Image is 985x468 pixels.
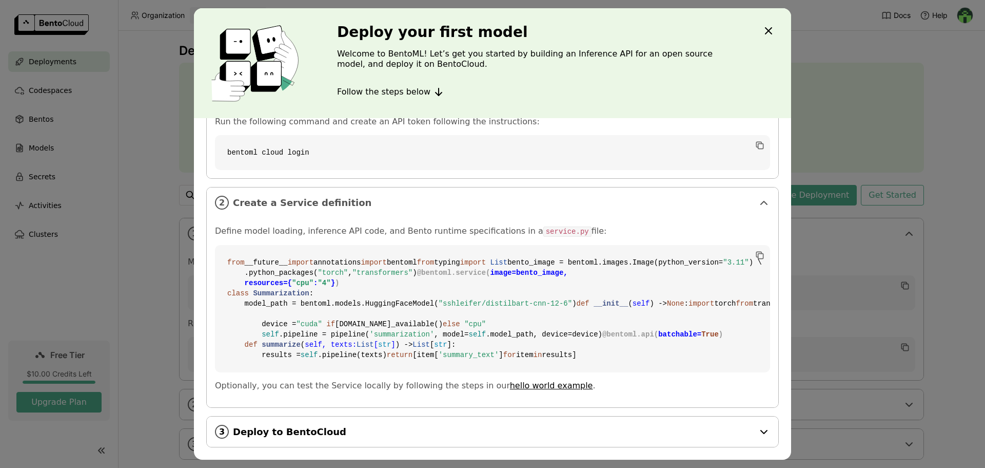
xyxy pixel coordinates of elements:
img: cover onboarding [202,25,312,102]
span: self, texts: [ ] [305,341,395,349]
span: "sshleifer/distilbart-cnn-12-6" [439,299,572,308]
span: class [227,289,249,297]
span: List [490,258,508,267]
span: return [387,351,412,359]
span: Follow the steps below [337,87,430,97]
span: self [301,351,318,359]
span: "torch" [318,269,348,277]
div: 3Deploy to BentoCloud [207,417,778,447]
span: if [326,320,335,328]
span: self [633,299,650,308]
span: from [736,299,753,308]
span: self [469,330,486,339]
span: from [227,258,245,267]
span: Deploy to BentoCloud [233,426,754,438]
p: Define model loading, inference API code, and Bento runtime specifications in a file: [215,226,770,237]
span: __init__ [594,299,628,308]
span: Summarization [253,289,309,297]
span: "cpu" [464,320,486,328]
p: Welcome to BentoML! Let’s get you started by building an Inference API for an open source model, ... [337,49,742,69]
span: "transformers" [352,269,413,277]
p: Optionally, you can test the Service locally by following the steps in our . [215,381,770,391]
span: import [361,258,386,267]
i: 2 [215,196,229,210]
span: "cpu" [292,279,313,287]
p: Run the following command and create an API token following the instructions: [215,117,770,127]
div: dialog [194,8,791,460]
span: summarize [262,341,301,349]
span: def [245,341,258,349]
span: import [460,258,486,267]
span: def [577,299,589,308]
span: True [701,330,719,339]
code: __future__ annotations bentoml typing bento_image = bentoml.images.Image(python_version= ) \ .pyt... [215,245,770,372]
div: Close [762,25,775,39]
div: 2Create a Service definition [207,188,778,218]
a: hello world example [510,381,593,390]
code: bentoml cloud login [215,135,770,170]
span: List [412,341,430,349]
span: @bentoml.api( ) [602,330,723,339]
span: str [378,341,391,349]
span: self [262,330,279,339]
span: Create a Service definition [233,197,754,209]
code: service.py [543,227,592,237]
span: str [434,341,447,349]
span: in [534,351,542,359]
span: for [503,351,516,359]
span: batchable= [658,330,719,339]
span: else [443,320,460,328]
span: "cuda" [296,320,322,328]
span: List [357,341,374,349]
span: "4" [318,279,330,287]
h3: Deploy your first model [337,24,742,41]
span: 'summarization' [369,330,434,339]
span: import [688,299,714,308]
span: import [288,258,313,267]
span: from [417,258,435,267]
span: 'summary_text' [439,351,499,359]
i: 3 [215,425,229,439]
span: "3.11" [723,258,748,267]
span: None [667,299,684,308]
